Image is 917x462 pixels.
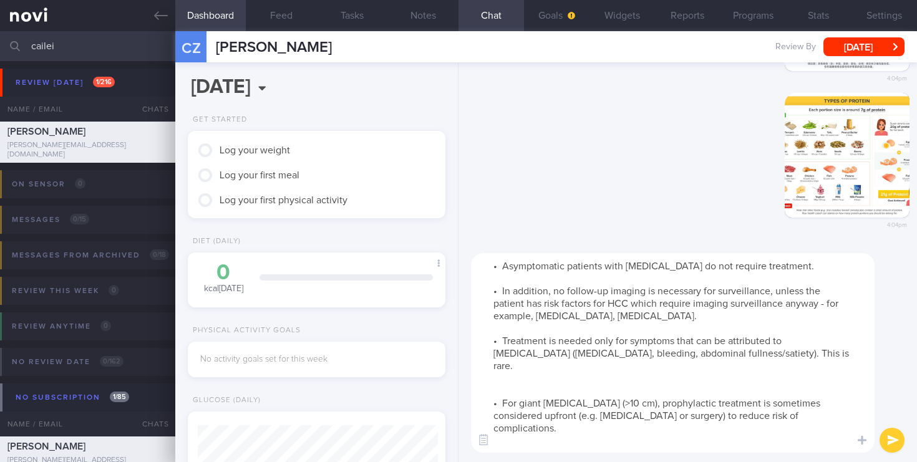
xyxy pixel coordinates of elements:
[150,249,169,260] span: 0 / 18
[200,262,247,284] div: 0
[188,237,241,246] div: Diet (Daily)
[188,396,261,405] div: Glucose (Daily)
[887,218,907,229] span: 4:04pm
[200,262,247,295] div: kcal [DATE]
[9,354,127,370] div: No review date
[9,318,114,335] div: Review anytime
[188,326,301,335] div: Physical Activity Goals
[7,441,85,451] span: [PERSON_NAME]
[216,40,332,55] span: [PERSON_NAME]
[823,37,905,56] button: [DATE]
[785,93,910,218] img: Photo by Sue-Anne
[100,320,111,331] span: 0
[100,356,124,367] span: 0 / 162
[9,211,92,228] div: Messages
[110,392,129,402] span: 1 / 85
[109,285,119,296] span: 0
[167,24,214,72] div: CZ
[70,214,89,224] span: 0 / 15
[775,42,816,53] span: Review By
[12,389,132,406] div: No subscription
[75,178,85,189] span: 0
[9,176,89,193] div: On sensor
[9,247,172,264] div: Messages from Archived
[125,97,175,122] div: Chats
[887,71,907,83] span: 4:04pm
[9,282,122,299] div: Review this week
[200,354,433,365] div: No activity goals set for this week
[7,141,168,160] div: [PERSON_NAME][EMAIL_ADDRESS][DOMAIN_NAME]
[12,74,118,91] div: Review [DATE]
[93,77,115,87] span: 1 / 216
[7,127,85,137] span: [PERSON_NAME]
[188,115,247,125] div: Get Started
[125,411,175,436] div: Chats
